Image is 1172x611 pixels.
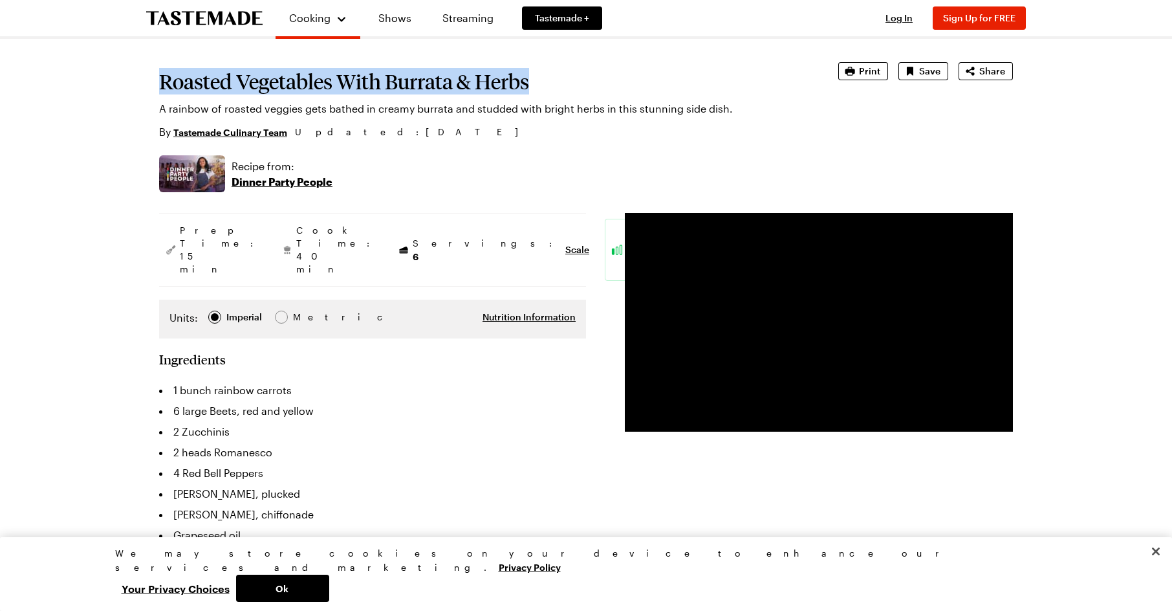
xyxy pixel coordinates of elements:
span: Save [919,65,940,78]
span: Imperial [226,310,263,324]
li: 4 Red Bell Peppers [159,463,586,483]
li: Grapeseed oil [159,525,586,546]
span: Cook Time: 40 min [296,224,376,276]
span: Prep Time: 15 min [180,224,260,276]
span: 6 [413,250,418,262]
li: 1 bunch rainbow carrots [159,380,586,401]
button: Your Privacy Choices [115,575,236,602]
button: Save recipe [898,62,948,80]
a: Tastemade Culinary Team [173,125,287,139]
p: Recipe from: [232,159,332,174]
button: Ok [236,575,329,602]
a: Recipe from:Dinner Party People [232,159,332,190]
button: Share [959,62,1013,80]
span: Updated : [DATE] [295,125,531,139]
h2: Ingredients [159,351,226,367]
button: Log In [873,12,925,25]
div: Metric [293,310,320,324]
div: Imperial [226,310,262,324]
div: We may store cookies on your device to enhance our services and marketing. [115,546,1047,575]
p: Dinner Party People [232,174,332,190]
li: 6 large Beets, red and yellow [159,401,586,421]
span: Log In [885,12,913,23]
li: [PERSON_NAME], plucked [159,483,586,504]
p: By [159,124,287,140]
p: A rainbow of roasted veggies gets bathed in creamy burrata and studded with bright herbs in this ... [159,101,802,117]
span: Share [979,65,1005,78]
div: Imperial Metric [169,310,320,328]
button: Nutrition Information [483,311,576,324]
img: Show where recipe is used [159,155,225,192]
button: Scale [565,243,589,256]
button: Cooking [288,5,347,31]
li: [PERSON_NAME], chiffonade [159,504,586,525]
a: To Tastemade Home Page [146,11,263,26]
h1: Roasted Vegetables With Burrata & Herbs [159,70,802,93]
button: Close [1142,537,1170,566]
a: More information about your privacy, opens in a new tab [499,561,561,573]
span: Tastemade + [535,12,589,25]
label: Units: [169,310,198,326]
li: 2 Zucchinis [159,421,586,442]
span: Cooking [289,12,331,24]
button: Sign Up for FREE [933,6,1026,30]
a: Tastemade + [522,6,602,30]
button: Print [838,62,888,80]
span: Metric [293,310,321,324]
span: Print [859,65,880,78]
div: Privacy [115,546,1047,602]
li: 2 heads Romanesco [159,442,586,463]
span: Sign Up for FREE [943,12,1015,23]
video-js: Video Player [625,213,1013,432]
span: Servings: [413,237,559,263]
